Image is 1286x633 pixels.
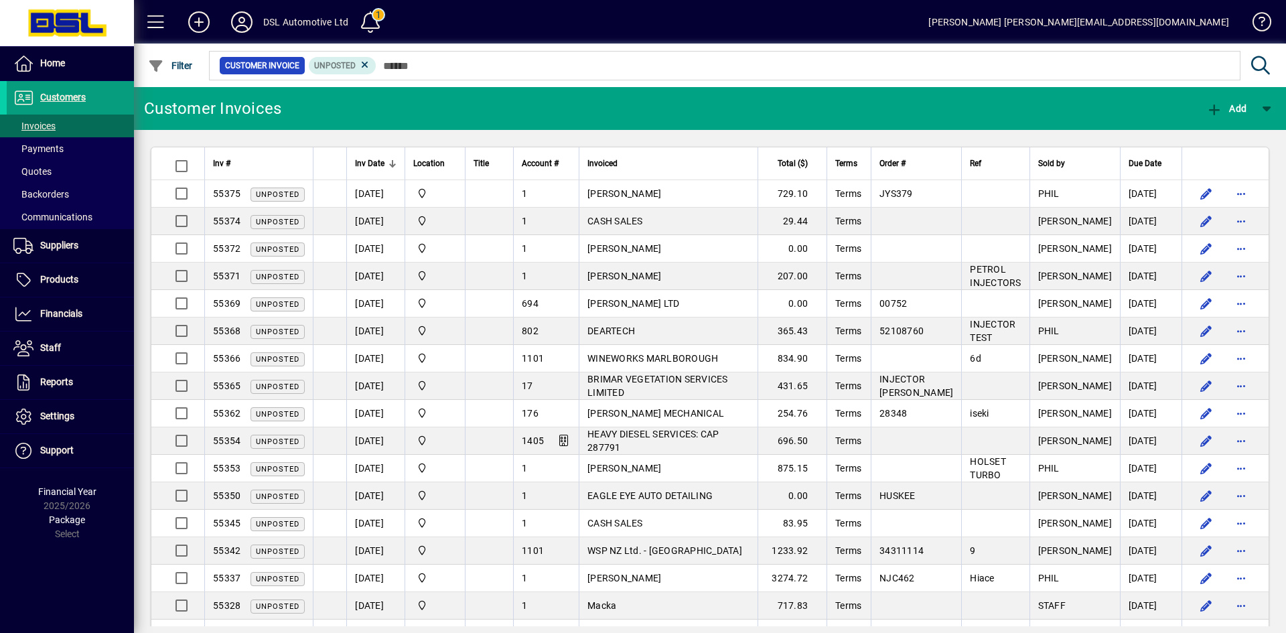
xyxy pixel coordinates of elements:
[522,545,544,556] span: 1101
[522,326,539,336] span: 802
[40,92,86,102] span: Customers
[879,490,916,501] span: HUSKEE
[587,545,742,556] span: WSP NZ Ltd. - [GEOGRAPHIC_DATA]
[413,461,457,476] span: Central
[177,10,220,34] button: Add
[1038,490,1112,501] span: [PERSON_NAME]
[346,235,405,263] td: [DATE]
[879,156,953,171] div: Order #
[587,429,719,453] span: HEAVY DIESEL SERVICES: CAP 287791
[758,208,827,235] td: 29.44
[758,482,827,510] td: 0.00
[587,518,643,529] span: CASH SALES
[587,188,661,199] span: [PERSON_NAME]
[346,537,405,565] td: [DATE]
[587,271,661,281] span: [PERSON_NAME]
[1230,567,1252,589] button: More options
[1196,183,1217,204] button: Edit
[1242,3,1269,46] a: Knowledge Base
[213,408,240,419] span: 55362
[413,516,457,531] span: Central
[970,408,989,419] span: iseki
[835,490,861,501] span: Terms
[40,58,65,68] span: Home
[256,218,299,226] span: Unposted
[7,332,134,365] a: Staff
[346,455,405,482] td: [DATE]
[413,598,457,613] span: Central
[213,490,240,501] span: 55350
[1120,235,1182,263] td: [DATE]
[213,243,240,254] span: 55372
[587,374,728,398] span: BRIMAR VEGETATION SERVICES LIMITED
[256,382,299,391] span: Unposted
[1196,567,1217,589] button: Edit
[1120,537,1182,565] td: [DATE]
[1038,518,1112,529] span: [PERSON_NAME]
[587,600,616,611] span: Macka
[346,482,405,510] td: [DATE]
[1038,545,1112,556] span: [PERSON_NAME]
[1038,353,1112,364] span: [PERSON_NAME]
[1230,210,1252,232] button: More options
[7,160,134,183] a: Quotes
[256,355,299,364] span: Unposted
[1038,271,1112,281] span: [PERSON_NAME]
[970,573,994,583] span: Hiace
[13,166,52,177] span: Quotes
[928,11,1229,33] div: [PERSON_NAME] [PERSON_NAME][EMAIL_ADDRESS][DOMAIN_NAME]
[587,408,724,419] span: [PERSON_NAME] MECHANICAL
[522,573,527,583] span: 1
[587,490,713,501] span: EAGLE EYE AUTO DETAILING
[213,518,240,529] span: 55345
[40,342,61,353] span: Staff
[1196,430,1217,451] button: Edit
[7,263,134,297] a: Products
[1120,400,1182,427] td: [DATE]
[1120,482,1182,510] td: [DATE]
[7,137,134,160] a: Payments
[522,216,527,226] span: 1
[13,121,56,131] span: Invoices
[587,156,749,171] div: Invoiced
[1038,298,1112,309] span: [PERSON_NAME]
[835,600,861,611] span: Terms
[1120,290,1182,318] td: [DATE]
[256,273,299,281] span: Unposted
[7,47,134,80] a: Home
[587,463,661,474] span: [PERSON_NAME]
[413,269,457,283] span: Central
[522,380,533,391] span: 17
[1038,188,1060,199] span: PHIL
[256,300,299,309] span: Unposted
[7,434,134,468] a: Support
[213,600,240,611] span: 55328
[413,406,457,421] span: Central
[758,345,827,372] td: 834.90
[835,408,861,419] span: Terms
[835,573,861,583] span: Terms
[587,216,643,226] span: CASH SALES
[970,319,1015,343] span: INJECTOR TEST
[1230,512,1252,534] button: More options
[474,156,489,171] span: Title
[587,573,661,583] span: [PERSON_NAME]
[1120,592,1182,620] td: [DATE]
[1196,540,1217,561] button: Edit
[1196,265,1217,287] button: Edit
[1196,348,1217,369] button: Edit
[758,318,827,345] td: 365.43
[522,518,527,529] span: 1
[1196,375,1217,397] button: Edit
[40,411,74,421] span: Settings
[1129,156,1173,171] div: Due Date
[1120,208,1182,235] td: [DATE]
[213,156,305,171] div: Inv #
[879,326,924,336] span: 52108760
[522,408,539,419] span: 176
[970,353,981,364] span: 6d
[413,378,457,393] span: Central
[49,514,85,525] span: Package
[587,156,618,171] span: Invoiced
[835,298,861,309] span: Terms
